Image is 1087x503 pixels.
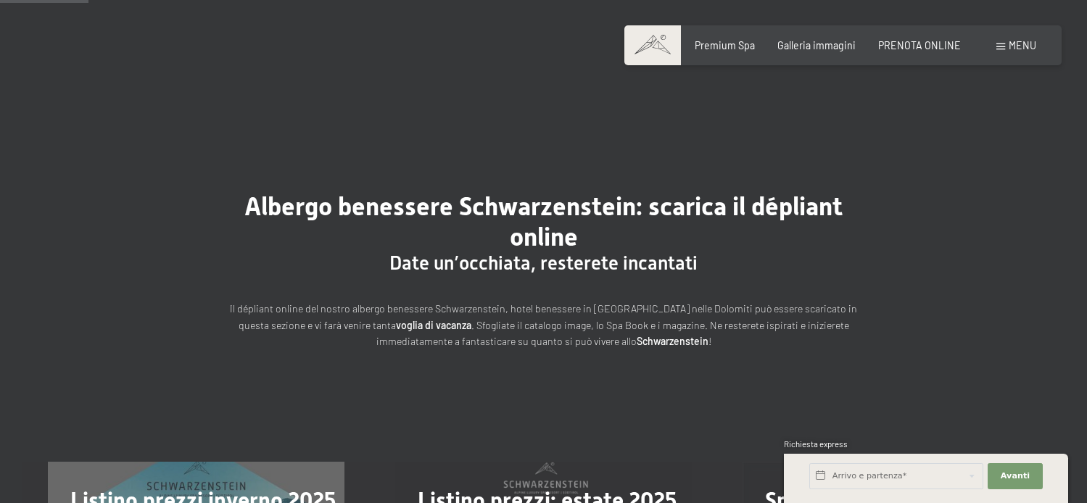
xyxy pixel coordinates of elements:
span: Avanti [1001,470,1030,482]
span: Richiesta express [784,439,848,449]
span: Menu [1009,39,1036,51]
p: Il dépliant online del nostro albergo benessere Schwarzenstein, hotel benessere in [GEOGRAPHIC_DA... [225,301,863,350]
span: Albergo benessere Schwarzenstein: scarica il dépliant online [244,191,843,251]
a: PRENOTA ONLINE [878,39,961,51]
strong: voglia di vacanza [396,319,471,331]
a: Premium Spa [695,39,755,51]
strong: Schwarzenstein [637,335,708,347]
button: Avanti [988,463,1043,489]
a: Galleria immagini [777,39,856,51]
span: Date un’occhiata, resterete incantati [389,252,698,274]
